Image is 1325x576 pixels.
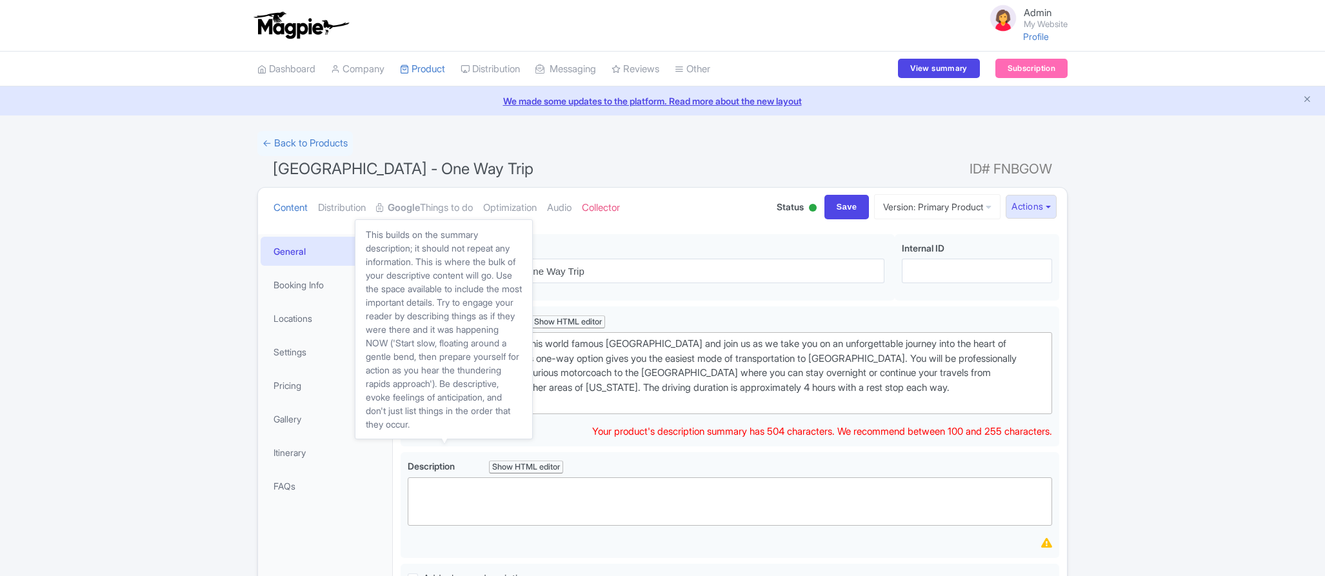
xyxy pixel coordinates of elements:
[806,199,819,219] div: Active
[489,461,563,474] div: Show HTML editor
[261,472,390,501] a: FAQs
[675,52,710,87] a: Other
[318,188,366,228] a: Distribution
[1302,93,1312,108] button: Close announcement
[1024,20,1068,28] small: My Website
[547,188,572,228] a: Audio
[1024,6,1051,19] span: Admin
[988,3,1019,34] img: avatar_key_member-9c1dde93af8b07d7383eb8b5fb890c87.png
[400,52,445,87] a: Product
[483,188,537,228] a: Optimization
[261,371,390,400] a: Pricing
[274,188,308,228] a: Content
[408,461,457,472] span: Description
[251,11,351,39] img: logo-ab69f6fb50320c5b225c76a69d11143b.png
[261,404,390,433] a: Gallery
[535,52,596,87] a: Messaging
[261,237,390,266] a: General
[824,195,870,219] input: Save
[331,52,384,87] a: Company
[461,52,520,87] a: Distribution
[612,52,659,87] a: Reviews
[376,188,473,228] a: GoogleThings to do
[582,188,620,228] a: Collector
[777,200,804,214] span: Status
[980,3,1068,34] a: Admin My Website
[531,315,605,329] div: Show HTML editor
[261,337,390,366] a: Settings
[874,194,1001,219] a: Version: Primary Product
[366,228,522,431] div: This builds on the summary description; it should not repeat any information. This is where the b...
[388,201,420,215] strong: Google
[257,131,353,156] a: ← Back to Products
[902,243,944,253] span: Internal ID
[898,59,979,78] a: View summary
[592,424,1052,439] div: Your product's description summary has 504 characters. We recommend between 100 and 255 characters.
[970,156,1052,182] span: ID# FNBGOW
[257,52,315,87] a: Dashboard
[261,304,390,333] a: Locations
[261,438,390,467] a: Itinerary
[8,94,1317,108] a: We made some updates to the platform. Read more about the new layout
[1006,195,1057,219] button: Actions
[414,337,1046,410] div: Experience the majesty of this world famous [GEOGRAPHIC_DATA] and join us as we take you on an un...
[273,159,533,178] span: [GEOGRAPHIC_DATA] - One Way Trip
[1023,31,1049,42] a: Profile
[995,59,1068,78] a: Subscription
[261,270,390,299] a: Booking Info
